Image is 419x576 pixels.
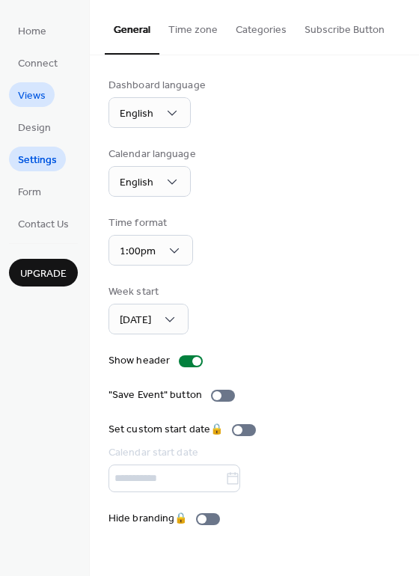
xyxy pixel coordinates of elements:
[108,387,202,403] div: "Save Event" button
[120,310,151,331] span: [DATE]
[18,24,46,40] span: Home
[120,104,153,124] span: English
[9,147,66,171] a: Settings
[18,217,69,233] span: Contact Us
[18,88,46,104] span: Views
[120,173,153,193] span: English
[18,120,51,136] span: Design
[18,56,58,72] span: Connect
[9,82,55,107] a: Views
[9,259,78,287] button: Upgrade
[108,284,186,300] div: Week start
[9,179,50,203] a: Form
[18,185,41,200] span: Form
[18,153,57,168] span: Settings
[9,50,67,75] a: Connect
[9,18,55,43] a: Home
[108,353,170,369] div: Show header
[108,215,190,231] div: Time format
[120,242,156,262] span: 1:00pm
[108,147,196,162] div: Calendar language
[9,114,60,139] a: Design
[108,78,206,94] div: Dashboard language
[20,266,67,282] span: Upgrade
[9,211,78,236] a: Contact Us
